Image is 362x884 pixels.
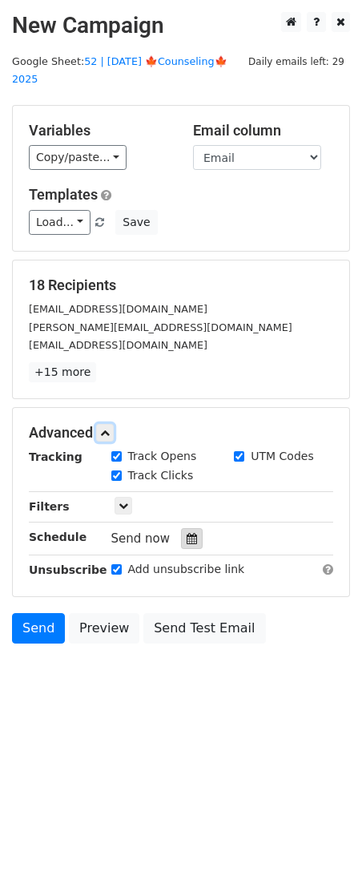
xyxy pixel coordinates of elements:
a: 52 | [DATE] 🍁Counseling🍁 2025 [12,55,227,86]
a: Templates [29,186,98,203]
h5: Variables [29,122,169,139]
h5: 18 Recipients [29,277,333,294]
strong: Tracking [29,450,82,463]
a: Load... [29,210,90,235]
small: Google Sheet: [12,55,227,86]
a: Send Test Email [143,613,265,644]
a: Daily emails left: 29 [243,55,350,67]
button: Save [115,210,157,235]
label: Track Opens [128,448,197,465]
strong: Filters [29,500,70,513]
a: Send [12,613,65,644]
small: [EMAIL_ADDRESS][DOMAIN_NAME] [29,303,207,315]
small: [PERSON_NAME][EMAIL_ADDRESS][DOMAIN_NAME] [29,321,292,333]
a: Preview [69,613,139,644]
h5: Email column [193,122,333,139]
label: UTM Codes [251,448,313,465]
span: Send now [111,531,171,546]
a: Copy/paste... [29,145,127,170]
strong: Unsubscribe [29,563,107,576]
label: Track Clicks [128,467,194,484]
span: Daily emails left: 29 [243,53,350,71]
label: Add unsubscribe link [128,561,245,578]
h2: New Campaign [12,12,350,39]
strong: Schedule [29,531,86,543]
a: +15 more [29,362,96,382]
h5: Advanced [29,424,333,442]
iframe: Chat Widget [282,807,362,884]
small: [EMAIL_ADDRESS][DOMAIN_NAME] [29,339,207,351]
